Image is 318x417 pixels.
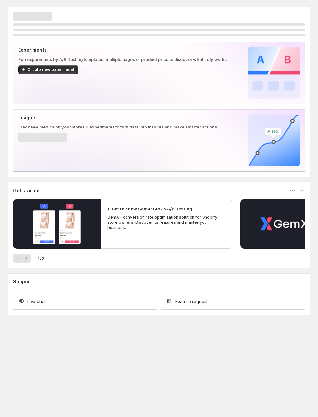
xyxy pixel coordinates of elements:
h2: 1. Get to Know GemX: CRO & A/B Testing [107,206,192,212]
img: Insights [248,114,300,166]
button: Play video [13,199,101,249]
span: Create new experiment [27,67,74,72]
img: Experiments [248,47,300,99]
p: Run experiments by A/B Testing templates, multiple pages or product price to discover what truly ... [18,56,245,62]
nav: Pagination [13,254,31,263]
button: Next [22,254,31,263]
span: Live chat [27,298,46,304]
p: Experiments [18,47,245,53]
h3: Support [13,278,32,285]
p: Insights [18,114,245,121]
span: 1 / 2 [37,255,44,262]
p: Track key metrics on your stores & experiments to turn data into insights and make smarter actions [18,124,245,130]
p: GemX - conversion rate optimization solution for Shopify store owners. Discover its features and ... [107,215,226,230]
h3: Get started [13,187,40,194]
span: Feature request [175,298,208,304]
button: Create new experiment [18,65,78,74]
